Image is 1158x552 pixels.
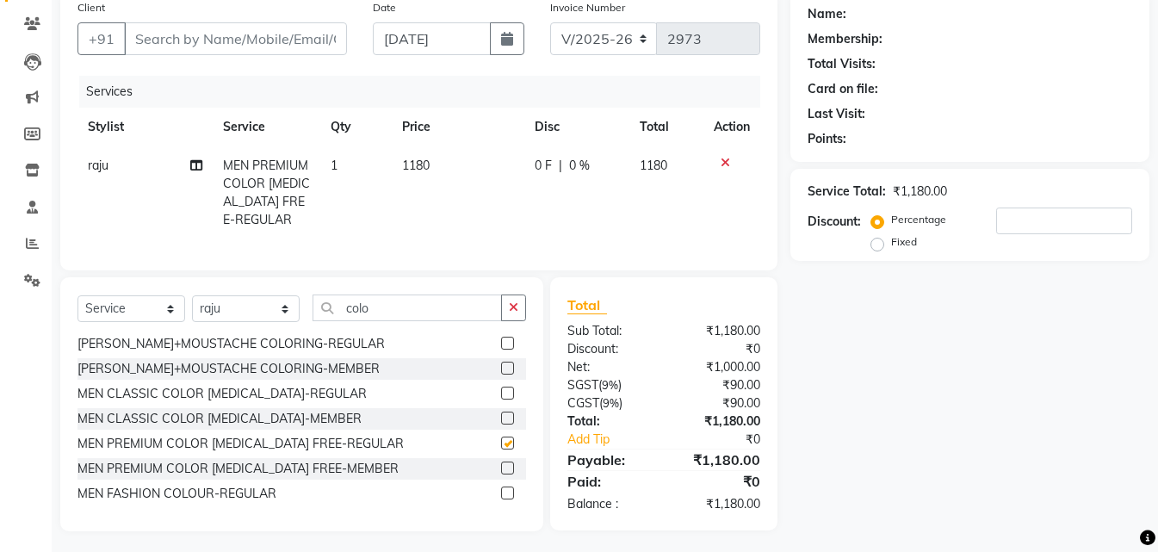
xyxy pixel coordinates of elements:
[77,435,404,453] div: MEN PREMIUM COLOR [MEDICAL_DATA] FREE-REGULAR
[893,183,947,201] div: ₹1,180.00
[664,322,773,340] div: ₹1,180.00
[79,76,773,108] div: Services
[554,495,664,513] div: Balance :
[77,460,399,478] div: MEN PREMIUM COLOR [MEDICAL_DATA] FREE-MEMBER
[664,376,773,394] div: ₹90.00
[77,385,367,403] div: MEN CLASSIC COLOR [MEDICAL_DATA]-REGULAR
[664,340,773,358] div: ₹0
[682,431,773,449] div: ₹0
[554,471,664,492] div: Paid:
[124,22,347,55] input: Search by Name/Mobile/Email/Code
[664,358,773,376] div: ₹1,000.00
[554,358,664,376] div: Net:
[602,378,618,392] span: 9%
[77,22,126,55] button: +91
[567,377,598,393] span: SGST
[629,108,703,146] th: Total
[554,450,664,470] div: Payable:
[554,376,664,394] div: ( )
[402,158,430,173] span: 1180
[664,471,773,492] div: ₹0
[808,55,876,73] div: Total Visits:
[77,485,276,503] div: MEN FASHION COLOUR-REGULAR
[891,234,917,250] label: Fixed
[664,412,773,431] div: ₹1,180.00
[223,158,310,227] span: MEN PREMIUM COLOR [MEDICAL_DATA] FREE-REGULAR
[77,360,380,378] div: [PERSON_NAME]+MOUSTACHE COLORING-MEMBER
[77,410,362,428] div: MEN CLASSIC COLOR [MEDICAL_DATA]-MEMBER
[664,450,773,470] div: ₹1,180.00
[554,431,683,449] a: Add Tip
[808,105,865,123] div: Last Visit:
[808,130,846,148] div: Points:
[320,108,392,146] th: Qty
[808,80,878,98] div: Card on file:
[88,158,108,173] span: raju
[808,5,846,23] div: Name:
[569,157,590,175] span: 0 %
[392,108,524,146] th: Price
[554,412,664,431] div: Total:
[567,296,607,314] span: Total
[808,213,861,231] div: Discount:
[524,108,629,146] th: Disc
[567,395,599,411] span: CGST
[808,30,882,48] div: Membership:
[313,295,502,321] input: Search or Scan
[535,157,552,175] span: 0 F
[77,335,385,353] div: [PERSON_NAME]+MOUSTACHE COLORING-REGULAR
[664,394,773,412] div: ₹90.00
[554,322,664,340] div: Sub Total:
[554,394,664,412] div: ( )
[213,108,320,146] th: Service
[664,495,773,513] div: ₹1,180.00
[331,158,337,173] span: 1
[77,108,213,146] th: Stylist
[640,158,667,173] span: 1180
[559,157,562,175] span: |
[703,108,760,146] th: Action
[808,183,886,201] div: Service Total:
[603,396,619,410] span: 9%
[891,212,946,227] label: Percentage
[554,340,664,358] div: Discount:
